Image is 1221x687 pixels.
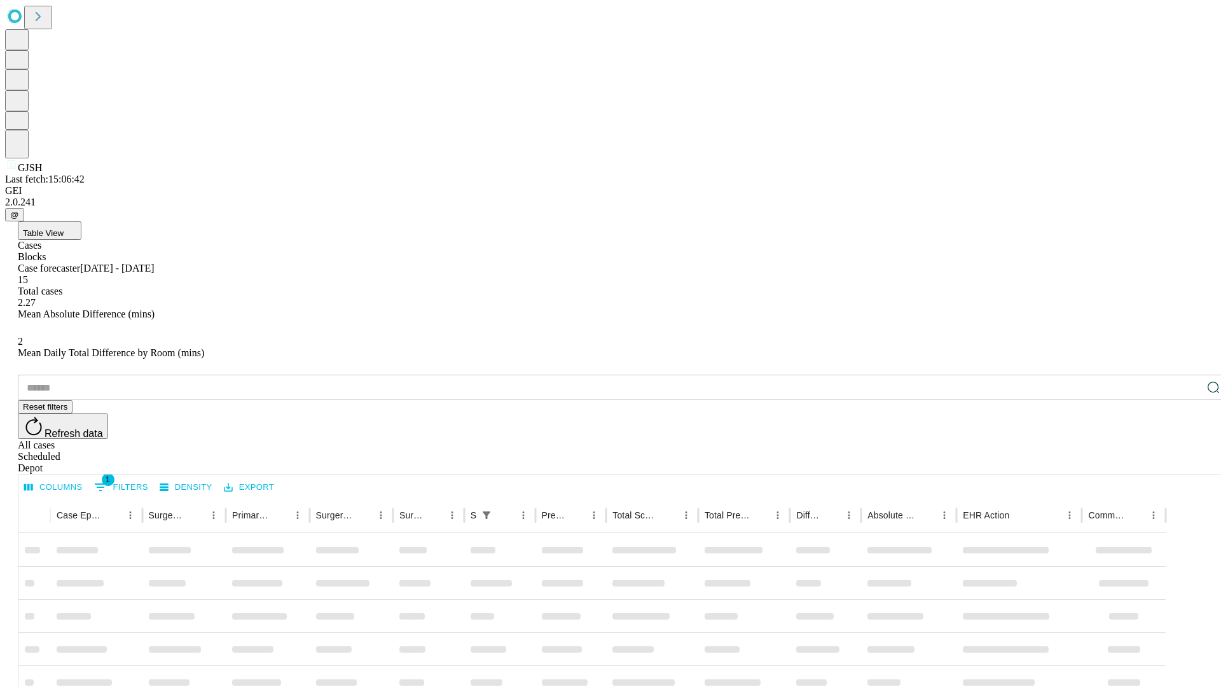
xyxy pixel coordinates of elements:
button: Sort [751,506,769,524]
button: Menu [372,506,390,524]
button: Reset filters [18,400,72,413]
div: Surgery Date [399,510,424,520]
button: Sort [1127,506,1145,524]
span: [DATE] - [DATE] [80,263,154,274]
button: Show filters [478,506,495,524]
button: Sort [187,506,205,524]
button: Menu [443,506,461,524]
div: Surgeon Name [149,510,186,520]
span: 2 [18,336,23,347]
div: 1 active filter [478,506,495,524]
span: Table View [23,228,64,238]
div: Scheduled In Room Duration [471,510,476,520]
span: Last fetch: 15:06:42 [5,174,85,184]
button: Sort [659,506,677,524]
button: Menu [769,506,787,524]
span: Total cases [18,286,62,296]
div: Case Epic Id [57,510,102,520]
button: Sort [918,506,935,524]
button: Table View [18,221,81,240]
span: 2.27 [18,297,36,308]
div: Primary Service [232,510,269,520]
button: Sort [425,506,443,524]
button: Menu [935,506,953,524]
button: Density [156,478,216,497]
button: Menu [289,506,307,524]
span: @ [10,210,19,219]
button: @ [5,208,24,221]
div: Absolute Difference [867,510,916,520]
button: Sort [271,506,289,524]
button: Show filters [91,477,151,497]
span: GJSH [18,162,42,173]
button: Sort [1011,506,1028,524]
button: Refresh data [18,413,108,439]
button: Sort [822,506,840,524]
div: GEI [5,185,1216,197]
button: Menu [1145,506,1162,524]
button: Sort [567,506,585,524]
span: 1 [102,473,114,486]
button: Sort [104,506,121,524]
button: Menu [514,506,532,524]
button: Select columns [21,478,86,497]
div: Comments [1088,510,1125,520]
span: Reset filters [23,402,67,412]
button: Export [221,478,277,497]
div: 2.0.241 [5,197,1216,208]
div: Total Predicted Duration [705,510,750,520]
span: Mean Daily Total Difference by Room (mins) [18,347,204,358]
div: Predicted In Room Duration [542,510,567,520]
div: Surgery Name [316,510,353,520]
button: Sort [354,506,372,524]
button: Menu [677,506,695,524]
div: Total Scheduled Duration [612,510,658,520]
span: Case forecaster [18,263,80,274]
div: Difference [796,510,821,520]
span: 15 [18,274,28,285]
button: Menu [840,506,858,524]
span: Mean Absolute Difference (mins) [18,309,155,319]
button: Sort [497,506,514,524]
button: Menu [121,506,139,524]
button: Menu [585,506,603,524]
span: Refresh data [45,428,103,439]
button: Menu [205,506,223,524]
button: Menu [1061,506,1079,524]
div: EHR Action [963,510,1009,520]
